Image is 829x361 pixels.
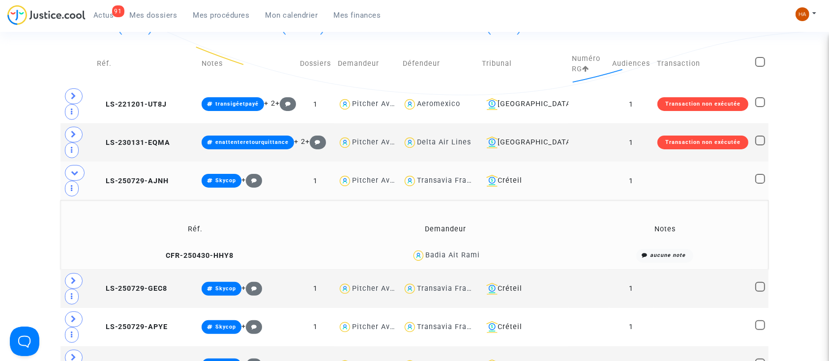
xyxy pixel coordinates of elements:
span: + 2 [294,138,305,146]
div: Badia Ait Rami [425,251,480,259]
td: Notes [198,43,296,85]
span: LS-250729-GEC8 [97,284,168,293]
td: 1 [296,308,334,346]
span: CFR-250430-HHY8 [157,251,234,260]
img: icon-user.svg [338,136,352,150]
td: Demandeur [327,213,565,245]
span: + 2 [264,99,275,108]
div: Delta Air Lines [417,138,471,146]
img: icon-banque.svg [486,283,498,295]
img: icon-user.svg [403,174,417,188]
img: icon-banque.svg [486,175,498,187]
img: icon-banque.svg [486,137,498,148]
div: Créteil [482,321,565,333]
div: Transaction non exécutée [657,136,748,149]
div: Transavia France [417,323,480,331]
td: Notes [564,213,765,245]
td: Réf. [64,213,327,245]
span: transigéetpayé [215,101,259,107]
span: Mes finances [334,11,381,20]
div: Transavia France [417,284,480,293]
div: [GEOGRAPHIC_DATA] [482,98,565,110]
img: icon-banque.svg [486,98,498,110]
div: Pitcher Avocat [352,284,406,293]
div: 91 [112,5,124,17]
span: + [241,176,263,184]
img: icon-user.svg [403,320,417,334]
div: Transavia France [417,176,480,185]
span: Skycop [215,177,236,184]
img: icon-user.svg [338,97,352,111]
td: 1 [609,270,654,308]
a: Mes finances [326,8,389,23]
img: ded1cc776adf1572996fd1eb160d6406 [796,7,809,21]
td: Dossiers [296,43,334,85]
img: jc-logo.svg [7,5,86,25]
td: 1 [609,123,654,162]
img: icon-user.svg [403,136,417,150]
td: Audiences [609,43,654,85]
span: + [275,99,296,108]
td: Tribunal [479,43,568,85]
span: enattenteretourquittance [215,139,289,145]
td: Défendeur [399,43,479,85]
td: 1 [296,162,334,200]
div: Pitcher Avocat [352,100,406,108]
span: LS-221201-UT8J [97,100,167,109]
img: icon-user.svg [403,282,417,296]
img: icon-user.svg [338,174,352,188]
span: LS-250729-AJNH [97,177,169,185]
img: icon-user.svg [403,97,417,111]
a: Mon calendrier [258,8,326,23]
td: 1 [609,308,654,346]
div: Pitcher Avocat [352,323,406,331]
span: Mes procédures [193,11,250,20]
div: Créteil [482,175,565,187]
span: + [305,138,326,146]
span: LS-250729-APYE [97,323,168,331]
img: icon-user.svg [412,249,426,263]
td: Réf. [93,43,199,85]
span: Skycop [215,324,236,330]
span: Skycop [215,285,236,292]
a: Mes dossiers [122,8,185,23]
span: Mon calendrier [266,11,318,20]
div: Transaction non exécutée [657,97,748,111]
div: Aeromexico [417,100,460,108]
a: Mes procédures [185,8,258,23]
div: Pitcher Avocat [352,176,406,185]
img: icon-banque.svg [486,321,498,333]
span: + [241,322,263,331]
div: [GEOGRAPHIC_DATA] [482,137,565,148]
span: LS-230131-EQMA [97,139,171,147]
i: aucune note [650,252,685,258]
td: 1 [296,123,334,162]
div: Créteil [482,283,565,295]
span: + [241,284,263,292]
div: Pitcher Avocat [352,138,406,146]
iframe: Help Scout Beacon - Open [10,327,39,356]
a: 91Actus [86,8,122,23]
td: Demandeur [334,43,399,85]
img: icon-user.svg [338,320,352,334]
td: 1 [296,85,334,123]
span: Mes dossiers [130,11,178,20]
span: Actus [93,11,114,20]
td: 1 [609,85,654,123]
td: Numéro RG [568,43,609,85]
img: icon-user.svg [338,282,352,296]
td: 1 [609,162,654,200]
td: Transaction [654,43,752,85]
td: 1 [296,270,334,308]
